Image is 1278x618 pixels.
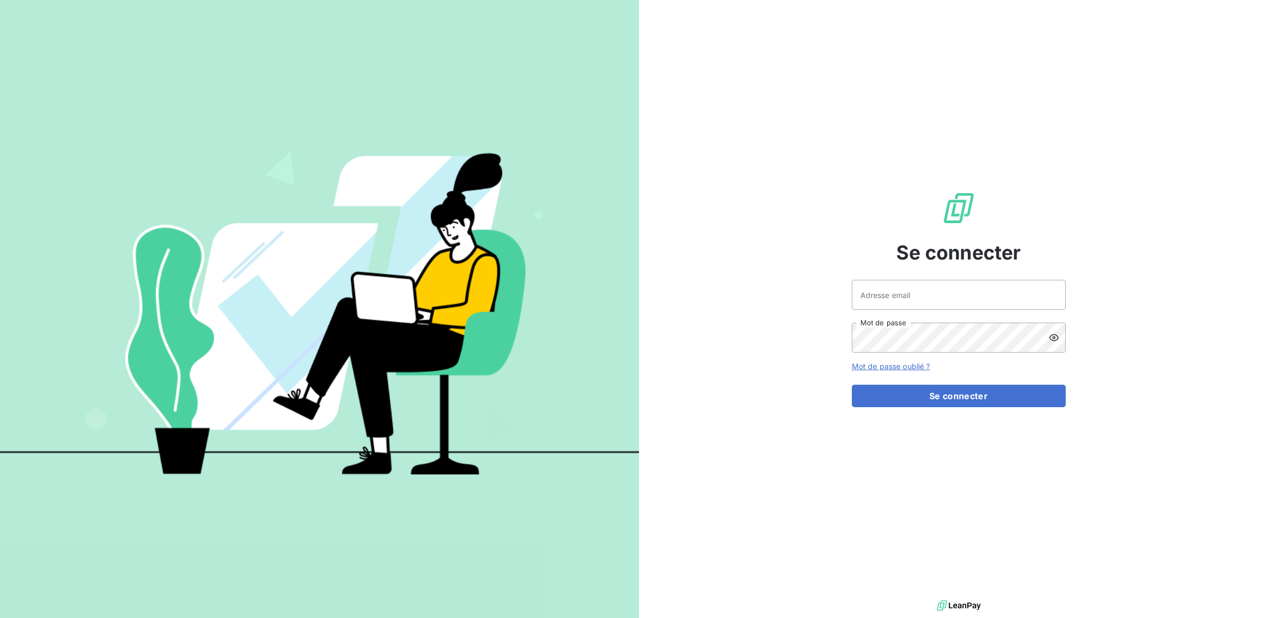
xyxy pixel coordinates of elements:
[852,280,1066,310] input: placeholder
[852,385,1066,407] button: Se connecter
[942,191,976,225] img: Logo LeanPay
[937,598,981,614] img: logo
[852,362,930,371] a: Mot de passe oublié ?
[896,238,1021,267] span: Se connecter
